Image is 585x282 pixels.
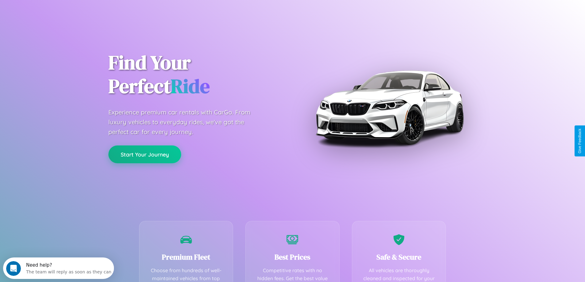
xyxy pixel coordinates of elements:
button: Start Your Journey [108,145,181,163]
img: Premium BMW car rental vehicle [313,31,466,184]
p: Experience premium car rentals with CarGo. From luxury vehicles to everyday rides, we've got the ... [108,107,262,137]
iframe: Intercom live chat [6,261,21,276]
div: Give Feedback [578,129,582,153]
h1: Find Your Perfect [108,51,283,98]
div: The team will reply as soon as they can [23,10,108,17]
iframe: Intercom live chat discovery launcher [3,257,114,279]
div: Need help? [23,5,108,10]
div: Open Intercom Messenger [2,2,114,19]
span: Ride [171,73,210,99]
h3: Safe & Secure [361,252,437,262]
h3: Premium Fleet [149,252,224,262]
h3: Best Prices [255,252,330,262]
